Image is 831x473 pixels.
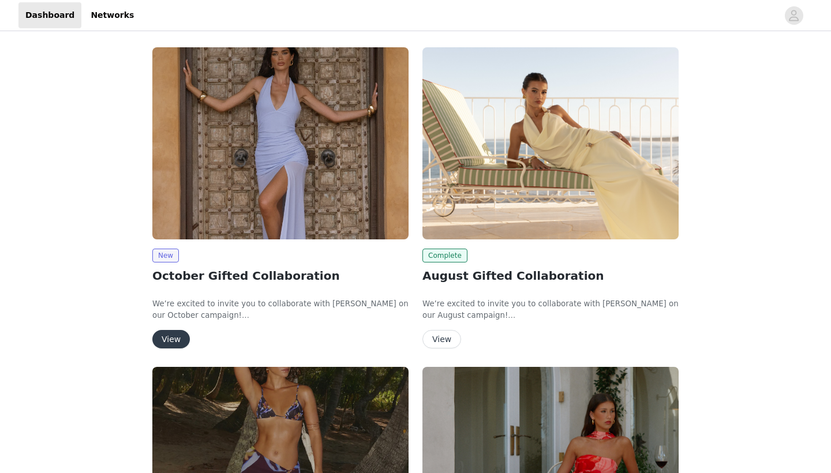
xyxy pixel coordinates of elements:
span: We’re excited to invite you to collaborate with [PERSON_NAME] on our October campaign! [152,299,409,320]
a: View [422,335,461,344]
span: Complete [422,249,467,262]
span: New [152,249,179,262]
button: View [152,330,190,348]
span: We’re excited to invite you to collaborate with [PERSON_NAME] on our August campaign! [422,299,679,320]
div: avatar [788,6,799,25]
img: Peppermayo EU [422,47,679,239]
img: Peppermayo EU [152,47,409,239]
button: View [422,330,461,348]
a: View [152,335,190,344]
a: Networks [84,2,141,28]
a: Dashboard [18,2,81,28]
h2: August Gifted Collaboration [422,267,679,284]
h2: October Gifted Collaboration [152,267,409,284]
